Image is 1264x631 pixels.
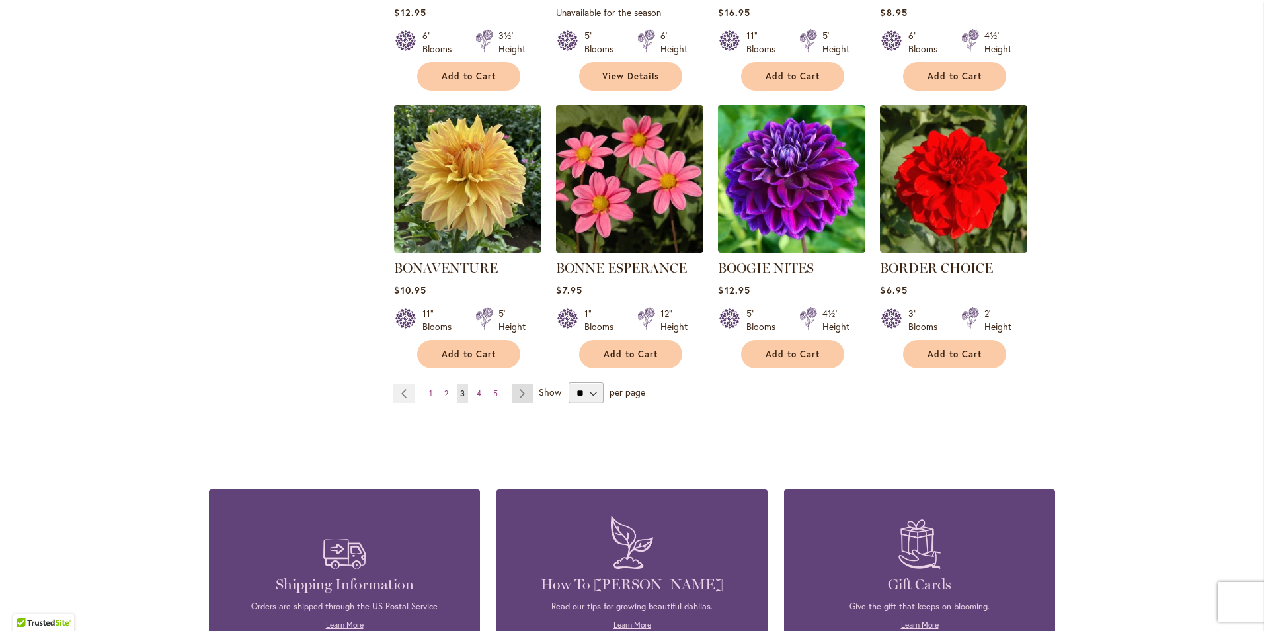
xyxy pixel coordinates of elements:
[579,340,682,368] button: Add to Cart
[718,243,865,255] a: BOOGIE NITES
[766,71,820,82] span: Add to Cart
[556,243,703,255] a: BONNE ESPERANCE
[417,340,520,368] button: Add to Cart
[984,307,1011,333] div: 2' Height
[498,307,526,333] div: 5' Height
[498,29,526,56] div: 3½' Height
[908,307,945,333] div: 3" Blooms
[584,307,621,333] div: 1" Blooms
[422,307,459,333] div: 11" Blooms
[426,384,436,403] a: 1
[394,6,426,19] span: $12.95
[903,62,1006,91] button: Add to Cart
[584,29,621,56] div: 5" Blooms
[928,349,982,360] span: Add to Cart
[326,620,364,630] a: Learn More
[229,575,460,594] h4: Shipping Information
[804,575,1035,594] h4: Gift Cards
[741,340,844,368] button: Add to Cart
[473,384,485,403] a: 4
[880,260,993,276] a: BORDER CHOICE
[417,62,520,91] button: Add to Cart
[579,62,682,91] a: View Details
[442,71,496,82] span: Add to Cart
[556,260,687,276] a: BONNE ESPERANCE
[516,601,748,612] p: Read our tips for growing beautiful dahlias.
[10,584,47,621] iframe: Launch Accessibility Center
[493,388,498,398] span: 5
[556,6,703,19] p: Unavailable for the season
[766,349,820,360] span: Add to Cart
[880,6,907,19] span: $8.95
[394,105,541,253] img: Bonaventure
[880,284,907,296] span: $6.95
[660,307,688,333] div: 12" Height
[441,384,452,403] a: 2
[908,29,945,56] div: 6" Blooms
[394,284,426,296] span: $10.95
[460,388,465,398] span: 3
[610,386,645,398] span: per page
[880,105,1027,253] img: BORDER CHOICE
[928,71,982,82] span: Add to Cart
[613,620,651,630] a: Learn More
[718,105,865,253] img: BOOGIE NITES
[660,29,688,56] div: 6' Height
[229,601,460,612] p: Orders are shipped through the US Postal Service
[604,349,658,360] span: Add to Cart
[718,284,750,296] span: $12.95
[746,307,783,333] div: 5" Blooms
[822,29,849,56] div: 5' Height
[746,29,783,56] div: 11" Blooms
[444,388,448,398] span: 2
[741,62,844,91] button: Add to Cart
[429,388,432,398] span: 1
[556,105,703,253] img: BONNE ESPERANCE
[880,243,1027,255] a: BORDER CHOICE
[556,284,582,296] span: $7.95
[804,601,1035,612] p: Give the gift that keeps on blooming.
[394,260,498,276] a: BONAVENTURE
[490,384,501,403] a: 5
[822,307,849,333] div: 4½' Height
[539,386,561,398] span: Show
[901,620,939,630] a: Learn More
[903,340,1006,368] button: Add to Cart
[718,6,750,19] span: $16.95
[516,575,748,594] h4: How To [PERSON_NAME]
[477,388,481,398] span: 4
[442,349,496,360] span: Add to Cart
[422,29,459,56] div: 6" Blooms
[394,243,541,255] a: Bonaventure
[602,71,659,82] span: View Details
[718,260,814,276] a: BOOGIE NITES
[984,29,1011,56] div: 4½' Height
